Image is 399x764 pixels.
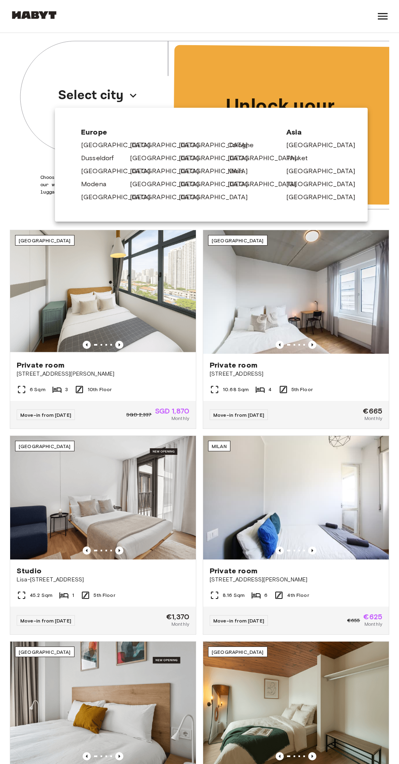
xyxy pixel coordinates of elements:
a: [GEOGRAPHIC_DATA] [130,166,207,176]
a: [GEOGRAPHIC_DATA] [81,192,158,202]
a: [GEOGRAPHIC_DATA] [130,153,207,163]
a: Milan [228,166,251,176]
a: Dusseldorf [81,153,122,163]
a: [GEOGRAPHIC_DATA] [179,153,256,163]
a: [GEOGRAPHIC_DATA] [286,166,364,176]
a: [GEOGRAPHIC_DATA] [228,153,305,163]
a: [GEOGRAPHIC_DATA] [286,179,364,189]
a: [GEOGRAPHIC_DATA] [130,179,207,189]
a: [GEOGRAPHIC_DATA] [130,192,207,202]
a: Modena [81,179,114,189]
a: [GEOGRAPHIC_DATA] [130,140,207,150]
a: [GEOGRAPHIC_DATA] [81,140,158,150]
span: Asia [286,127,342,137]
a: Phuket [286,153,316,163]
a: [GEOGRAPHIC_DATA] [286,192,364,202]
a: [GEOGRAPHIC_DATA] [179,140,256,150]
span: Europe [81,127,273,137]
a: [GEOGRAPHIC_DATA] [81,166,158,176]
a: [GEOGRAPHIC_DATA] [179,166,256,176]
a: [GEOGRAPHIC_DATA] [228,179,305,189]
a: [GEOGRAPHIC_DATA] [179,192,256,202]
a: Cologne [228,140,262,150]
a: [GEOGRAPHIC_DATA] [286,140,364,150]
a: [GEOGRAPHIC_DATA] [179,179,256,189]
